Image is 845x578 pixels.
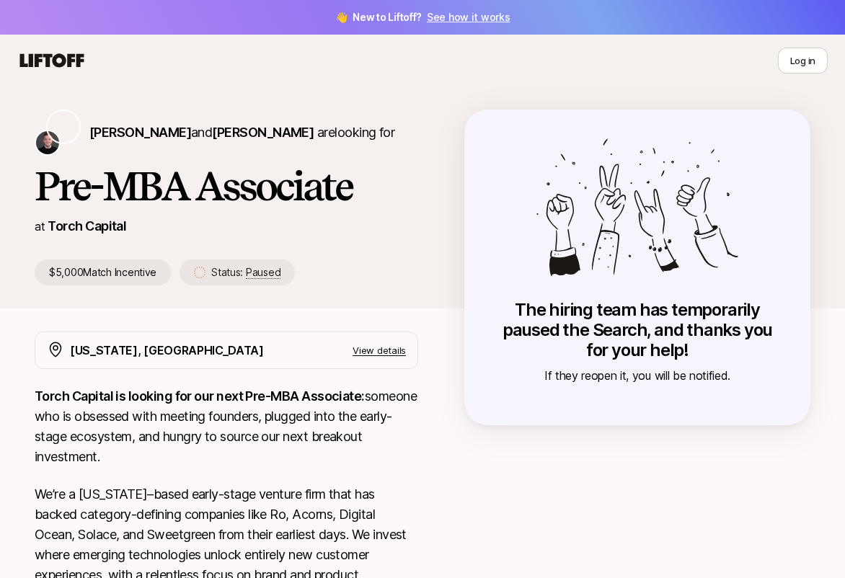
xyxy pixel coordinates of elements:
p: are looking for [89,123,394,143]
h1: Pre-MBA Associate [35,164,418,208]
span: [PERSON_NAME] [89,125,191,140]
a: See how it works [427,11,510,23]
p: The hiring team has temporarily paused the Search, and thanks you for your help! [493,300,782,360]
p: $5,000 Match Incentive [35,259,171,285]
p: View details [353,343,406,357]
strong: Torch Capital is looking for our next Pre-MBA Associate: [35,388,365,404]
button: Log in [778,48,828,74]
span: and [191,125,314,140]
p: [US_STATE], [GEOGRAPHIC_DATA] [70,341,264,360]
span: [PERSON_NAME] [212,125,314,140]
p: at [35,217,45,236]
span: Paused [246,266,280,279]
p: someone who is obsessed with meeting founders, plugged into the early-stage ecosystem, and hungry... [35,386,418,467]
img: Christopher Harper [36,131,59,154]
span: 👋 New to Liftoff? [335,9,510,26]
a: Torch Capital [48,218,126,234]
p: If they reopen it, you will be notified. [493,366,782,385]
p: Status: [211,264,280,281]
